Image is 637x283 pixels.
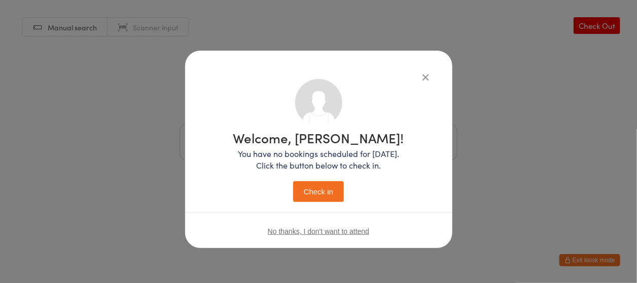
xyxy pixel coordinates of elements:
[233,148,404,171] p: You have no bookings scheduled for [DATE]. Click the button below to check in.
[233,131,404,144] h1: Welcome, [PERSON_NAME]!
[295,79,342,126] img: no_photo.png
[293,181,344,202] button: Check in
[268,227,369,235] button: No thanks, I don't want to attend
